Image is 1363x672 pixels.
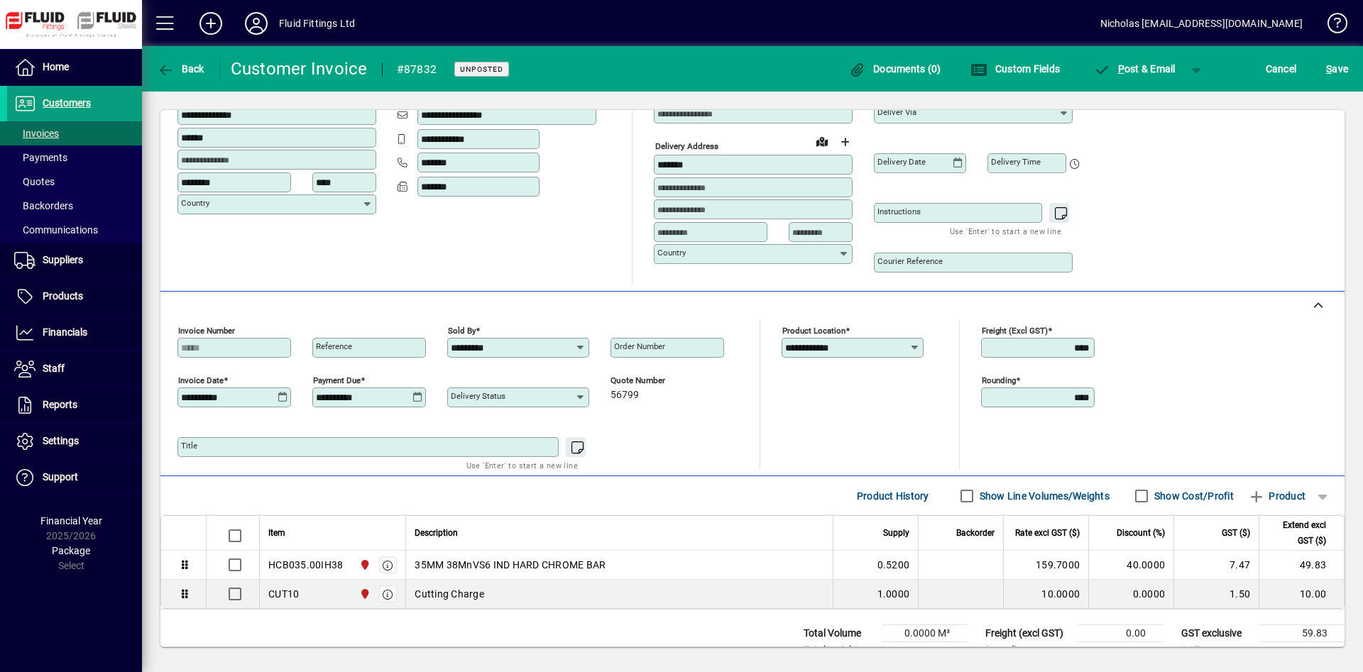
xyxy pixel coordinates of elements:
[1118,63,1124,75] span: P
[851,483,935,509] button: Product History
[43,326,87,338] span: Financials
[7,170,142,194] a: Quotes
[178,375,224,385] mat-label: Invoice date
[7,145,142,170] a: Payments
[1323,56,1352,82] button: Save
[833,131,856,153] button: Choose address
[1174,642,1259,659] td: GST
[1173,551,1259,580] td: 7.47
[188,11,234,36] button: Add
[43,61,69,72] span: Home
[14,224,98,236] span: Communications
[882,642,967,659] td: 3.9276 Kg
[40,515,102,527] span: Financial Year
[877,157,926,167] mat-label: Delivery date
[882,625,967,642] td: 0.0000 M³
[1015,525,1080,541] span: Rate excl GST ($)
[356,586,372,602] span: CHRISTCHURCH
[14,152,67,163] span: Payments
[234,11,279,36] button: Profile
[956,525,995,541] span: Backorder
[1326,57,1348,80] span: ave
[7,243,142,278] a: Suppliers
[7,315,142,351] a: Financials
[43,254,83,265] span: Suppliers
[978,642,1078,659] td: Rounding
[1086,56,1183,82] button: Post & Email
[1266,57,1297,80] span: Cancel
[52,545,90,556] span: Package
[877,256,943,266] mat-label: Courier Reference
[43,471,78,483] span: Support
[1012,587,1080,601] div: 10.0000
[1259,551,1344,580] td: 49.83
[877,206,921,216] mat-label: Instructions
[43,435,79,446] span: Settings
[877,587,910,601] span: 1.0000
[877,558,910,572] span: 0.5200
[1012,558,1080,572] div: 159.7000
[7,387,142,423] a: Reports
[14,128,59,139] span: Invoices
[178,326,235,336] mat-label: Invoice number
[451,391,505,401] mat-label: Delivery status
[142,56,220,82] app-page-header-button: Back
[1078,625,1163,642] td: 0.00
[845,56,945,82] button: Documents (0)
[1222,525,1250,541] span: GST ($)
[978,625,1078,642] td: Freight (excl GST)
[950,223,1061,239] mat-hint: Use 'Enter' to start a new line
[7,218,142,242] a: Communications
[1259,580,1344,608] td: 10.00
[153,56,208,82] button: Back
[7,121,142,145] a: Invoices
[448,326,476,336] mat-label: Sold by
[1093,63,1176,75] span: ost & Email
[279,12,355,35] div: Fluid Fittings Ltd
[614,341,665,351] mat-label: Order number
[181,198,209,208] mat-label: Country
[415,587,484,601] span: Cutting Charge
[14,176,55,187] span: Quotes
[1241,483,1313,509] button: Product
[1100,12,1303,35] div: Nicholas [EMAIL_ADDRESS][DOMAIN_NAME]
[415,525,458,541] span: Description
[466,457,578,473] mat-hint: Use 'Enter' to start a new line
[7,50,142,85] a: Home
[849,63,941,75] span: Documents (0)
[14,200,73,211] span: Backorders
[797,642,882,659] td: Total Weight
[7,279,142,314] a: Products
[460,65,503,74] span: Unposted
[1151,489,1234,503] label: Show Cost/Profit
[1259,642,1345,659] td: 8.97
[1173,580,1259,608] td: 1.50
[1326,63,1332,75] span: S
[316,341,352,351] mat-label: Reference
[1078,642,1163,659] td: 0.00
[967,56,1063,82] button: Custom Fields
[991,157,1041,167] mat-label: Delivery time
[43,363,65,374] span: Staff
[1317,3,1345,49] a: Knowledge Base
[1174,625,1259,642] td: GST exclusive
[181,441,197,451] mat-label: Title
[1259,625,1345,642] td: 59.83
[43,399,77,410] span: Reports
[415,558,606,572] span: 35MM 38MnVS6 IND HARD CHROME BAR
[982,326,1048,336] mat-label: Freight (excl GST)
[1248,485,1305,507] span: Product
[877,107,916,117] mat-label: Deliver via
[797,625,882,642] td: Total Volume
[157,63,204,75] span: Back
[977,489,1110,503] label: Show Line Volumes/Weights
[1268,517,1326,549] span: Extend excl GST ($)
[7,460,142,495] a: Support
[43,97,91,109] span: Customers
[883,525,909,541] span: Supply
[268,587,299,601] div: CUT10
[970,63,1060,75] span: Custom Fields
[1088,580,1173,608] td: 0.0000
[611,376,696,385] span: Quote number
[657,248,686,258] mat-label: Country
